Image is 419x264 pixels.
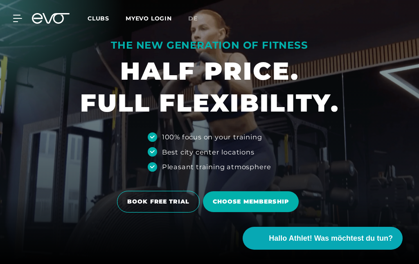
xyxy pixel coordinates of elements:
[88,14,126,22] a: Clubs
[80,39,339,52] div: THE NEW GENERATION OF FITNESS
[188,14,207,23] a: de
[203,185,302,218] a: Choose membership
[188,15,198,22] span: de
[213,197,289,206] span: Choose membership
[162,132,262,142] div: 100% focus on your training
[162,147,255,157] div: Best city center locations
[243,227,403,250] button: Hallo Athlet! Was möchtest du tun?
[117,185,203,219] a: BOOK FREE TRIAL
[126,15,172,22] a: MYEVO LOGIN
[269,233,393,244] span: Hallo Athlet! Was möchtest du tun?
[80,55,339,119] h1: HALF PRICE. FULL FLEXIBILITY.
[162,162,271,172] div: Pleasant training atmosphere
[127,197,189,206] span: BOOK FREE TRIAL
[88,15,109,22] span: Clubs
